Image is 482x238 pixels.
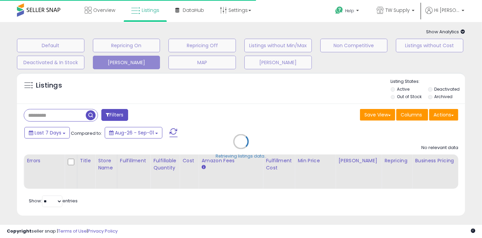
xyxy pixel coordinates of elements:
[335,6,343,15] i: Get Help
[244,56,312,69] button: [PERSON_NAME]
[216,153,266,160] div: Retrieving listings data..
[244,39,312,52] button: Listings without Min/Max
[93,7,115,14] span: Overview
[345,8,354,14] span: Help
[88,228,118,234] a: Privacy Policy
[396,39,463,52] button: Listings without Cost
[93,39,160,52] button: Repricing On
[168,56,236,69] button: MAP
[168,39,236,52] button: Repricing Off
[7,228,32,234] strong: Copyright
[7,228,118,235] div: seller snap | |
[58,228,87,234] a: Terms of Use
[17,39,84,52] button: Default
[385,7,410,14] span: TW Supply
[434,7,460,14] span: Hi [PERSON_NAME]
[17,56,84,69] button: Deactivated & In Stock
[142,7,159,14] span: Listings
[426,29,465,35] span: Show Analytics
[425,7,464,22] a: Hi [PERSON_NAME]
[330,1,366,22] a: Help
[183,7,204,14] span: DataHub
[320,39,388,52] button: Non Competitive
[93,56,160,69] button: [PERSON_NAME]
